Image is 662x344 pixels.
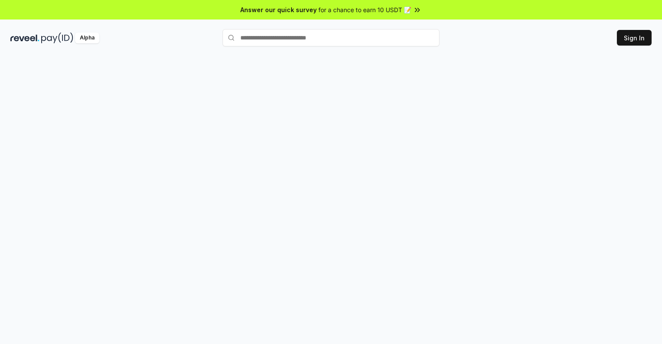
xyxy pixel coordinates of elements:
[240,5,317,14] span: Answer our quick survey
[617,30,652,46] button: Sign In
[41,33,73,43] img: pay_id
[10,33,39,43] img: reveel_dark
[75,33,99,43] div: Alpha
[318,5,411,14] span: for a chance to earn 10 USDT 📝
